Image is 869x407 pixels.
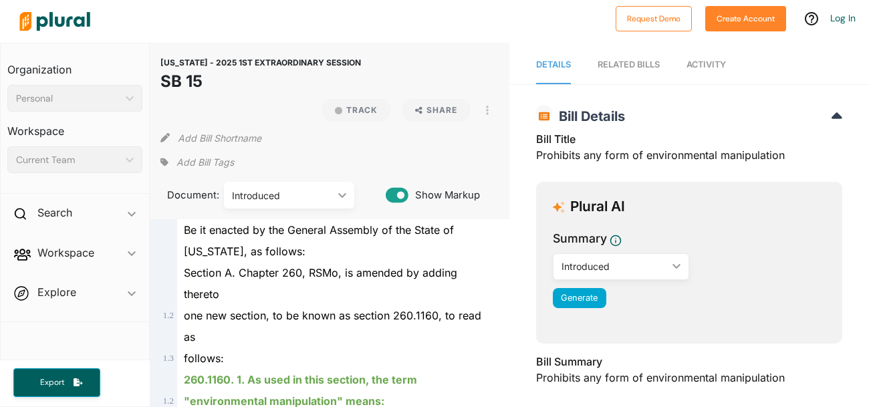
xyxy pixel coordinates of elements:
a: Details [536,46,571,84]
button: Track [322,99,391,122]
span: Activity [687,59,726,70]
a: Create Account [705,11,786,25]
span: Document: [160,188,207,202]
div: RELATED BILLS [598,58,660,71]
span: Be it enacted by the General Assembly of the State of [US_STATE], as follows: [184,223,454,258]
span: 1 . 2 [163,311,174,320]
span: Generate [561,293,598,303]
a: Request Demo [616,11,692,25]
h3: Organization [7,50,142,80]
button: Add Bill Shortname [178,127,261,148]
span: Add Bill Tags [176,156,234,169]
button: Generate [553,288,606,308]
div: Add tags [160,152,234,172]
span: 1 . 2 [163,396,174,406]
button: Export [13,368,100,397]
span: Bill Details [552,108,625,124]
button: Share [402,99,471,122]
h1: SB 15 [160,70,361,94]
ins: 260.1160. 1. As used in this section, the term [184,373,417,386]
span: [US_STATE] - 2025 1ST EXTRAORDINARY SESSION [160,57,361,67]
a: RELATED BILLS [598,46,660,84]
span: follows: [184,352,224,365]
div: Personal [16,92,120,106]
span: Export [31,377,74,388]
button: Create Account [705,6,786,31]
span: Show Markup [408,188,480,202]
span: Section A. Chapter 260, RSMo, is amended by adding thereto [184,266,457,301]
span: one new section, to be known as section 260.1160, to read as [184,309,481,344]
button: Request Demo [616,6,692,31]
span: 1 . 3 [163,354,174,363]
div: Prohibits any form of environmental manipulation [536,131,842,171]
div: Introduced [232,188,333,202]
div: Current Team [16,153,120,167]
div: Introduced [562,259,667,273]
h2: Search [37,205,72,220]
h3: Summary [553,230,607,247]
h3: Bill Summary [536,354,842,370]
button: Share [396,99,476,122]
div: Prohibits any form of environmental manipulation [536,354,842,394]
a: Activity [687,46,726,84]
span: Details [536,59,571,70]
h3: Plural AI [570,198,625,215]
h3: Workspace [7,112,142,141]
a: Log In [830,12,856,24]
h3: Bill Title [536,131,842,147]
